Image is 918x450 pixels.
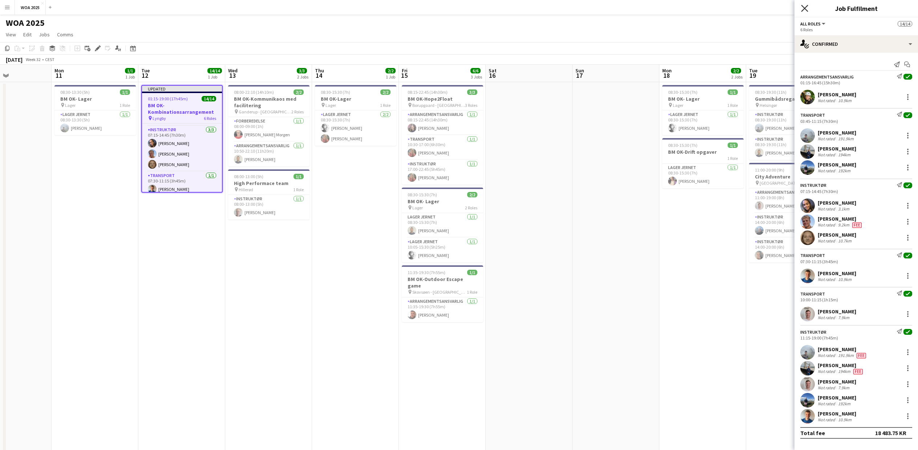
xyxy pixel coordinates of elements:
div: Crew has different fees then in role [851,222,863,228]
app-job-card: 08:30-13:30 (5h)1/1BM OK- Lager Lager1 RoleLager Jernet1/108:30-13:30 (5h)[PERSON_NAME] [54,85,136,135]
app-job-card: 11:00-20:00 (9h)3/3City Adventure [GEOGRAPHIC_DATA]3 RolesArrangementsansvarlig1/111:00-19:00 (8h... [749,163,830,262]
app-job-card: 08:30-19:30 (11h)2/2Gummibådsregatta Helsingør2 RolesInstruktør1/108:30-19:30 (11h)[PERSON_NAME]I... [749,85,830,160]
span: 19 [748,71,757,80]
span: Lager [673,103,683,108]
div: Not rated [818,206,837,212]
span: Skovsøen - [GEOGRAPHIC_DATA] [412,289,467,295]
span: Ganderup - [GEOGRAPHIC_DATA] [239,109,291,114]
div: [PERSON_NAME] [818,232,856,238]
a: Edit [20,30,35,39]
div: 194km [837,369,852,374]
span: 6/6 [470,68,481,73]
span: Borupgaard - [GEOGRAPHIC_DATA] [412,103,465,108]
div: 10.9km [837,277,853,282]
span: Lager [325,103,336,108]
div: 18 483.75 KR [875,429,906,437]
span: Wed [228,67,238,74]
div: Not rated [818,353,837,358]
span: [GEOGRAPHIC_DATA] [760,180,800,186]
app-card-role: Instruktør1/108:30-19:30 (11h)[PERSON_NAME] [749,135,830,160]
app-job-card: 08:30-15:30 (7h)1/1BM OK- Lager Lager1 RoleLager Jernet1/108:30-15:30 (7h)[PERSON_NAME] [662,85,744,135]
app-card-role: Instruktør1/108:00-13:00 (5h)[PERSON_NAME] [228,195,310,220]
span: 14/14 [202,96,216,101]
div: Instruktør [800,182,826,188]
div: 10:00-11:15 (1h15m) [800,297,912,302]
app-job-card: 08:30-15:30 (7h)2/2BM OK-Lager Lager1 RoleLager Jernet2/208:30-15:30 (7h)[PERSON_NAME][PERSON_NAME] [315,85,396,146]
app-card-role: Lager Jernet1/108:30-15:30 (7h)[PERSON_NAME] [402,213,483,238]
app-card-role: Transport1/110:30-17:00 (6h30m)[PERSON_NAME] [402,135,483,160]
button: WOA 2025 [15,0,46,15]
span: 17 [574,71,584,80]
span: 08:00-13:00 (5h) [234,174,263,179]
h3: BM OK- Lager [402,198,483,205]
div: [PERSON_NAME] [818,216,863,222]
span: 11:35-19:30 (7h55m) [408,270,445,275]
span: 3/3 [297,68,307,73]
div: Updated [142,86,222,92]
app-card-role: Lager Jernet1/108:30-15:30 (7h)[PERSON_NAME] [662,164,744,188]
div: Transport [800,291,825,297]
div: Not rated [818,136,837,141]
span: 11:00-20:00 (9h) [755,167,784,173]
div: 10.9km [837,417,853,422]
app-card-role: Instruktør1/108:30-19:30 (11h)[PERSON_NAME] [749,111,830,135]
span: View [6,31,16,38]
span: 1/1 [120,89,130,95]
div: Not rated [818,168,837,173]
div: 01:15-16:45 (15h30m) [800,80,912,85]
span: 2/2 [467,192,477,197]
span: 13 [227,71,238,80]
div: [PERSON_NAME] [818,161,856,168]
div: Not rated [818,152,837,157]
span: 08:30-19:30 (11h) [755,89,786,95]
div: 2 Jobs [731,74,743,80]
span: 3 Roles [465,103,477,108]
span: 2/2 [731,68,741,73]
span: 1 Role [380,103,391,108]
div: 7.9km [837,385,851,390]
div: 08:00-22:10 (14h10m)2/2BM OK-Kommunikaos med facilitering Ganderup - [GEOGRAPHIC_DATA]2 RolesForb... [228,85,310,166]
h3: High Performace team [228,180,310,186]
div: Total fee [800,429,825,437]
span: 3/3 [467,89,477,95]
div: 9.2km [837,222,851,228]
span: 01:15-19:00 (17h45m) [148,96,188,101]
app-card-role: Lager Jernet2/208:30-15:30 (7h)[PERSON_NAME][PERSON_NAME] [315,111,396,146]
span: Fee [852,222,862,228]
button: All roles [800,21,826,27]
div: 1 Job [208,74,222,80]
a: Comms [54,30,76,39]
span: 08:30-15:30 (7h) [321,89,350,95]
app-card-role: Arrangementsansvarlig1/111:00-19:00 (8h)[PERSON_NAME] [749,188,830,213]
span: 14/14 [898,21,912,27]
span: 11 [53,71,64,80]
span: Helsingør [760,103,777,108]
div: 11:35-19:30 (7h55m)1/1BM OK-Outdoor Escape game Skovsøen - [GEOGRAPHIC_DATA]1 RoleArrangementsans... [402,265,483,322]
div: Not rated [818,98,837,103]
div: 192km [837,401,852,406]
span: 08:00-22:10 (14h10m) [234,89,274,95]
div: [PERSON_NAME] [818,129,856,136]
div: 1 Job [386,74,395,80]
div: 192km [837,168,852,173]
div: 03:45-11:15 (7h30m) [800,118,912,124]
div: Transport [800,253,825,258]
app-card-role: Arrangementsansvarlig1/110:50-22:10 (11h20m)[PERSON_NAME] [228,142,310,166]
div: Crew has different fees then in role [852,369,864,374]
div: 08:15-22:45 (14h30m)3/3BM OK-Hope2Float Borupgaard - [GEOGRAPHIC_DATA]3 RolesArrangementsansvarli... [402,85,483,185]
div: Transport [800,112,825,118]
span: 12 [140,71,150,80]
div: 07:15-14:45 (7h30m) [800,189,912,194]
app-card-role: Lager Jernet1/110:05-15:30 (5h25m)[PERSON_NAME] [402,238,483,262]
span: Fri [402,67,408,74]
span: Lager [65,103,76,108]
span: 08:30-15:30 (7h) [668,89,697,95]
app-card-role: Lager Jernet1/108:30-15:30 (7h)[PERSON_NAME] [662,111,744,135]
div: Not rated [818,222,837,228]
div: 11:15-19:00 (7h45m) [800,335,912,341]
h3: Gummibådsregatta [749,96,830,102]
span: 14 [314,71,324,80]
span: Week 32 [24,57,42,62]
